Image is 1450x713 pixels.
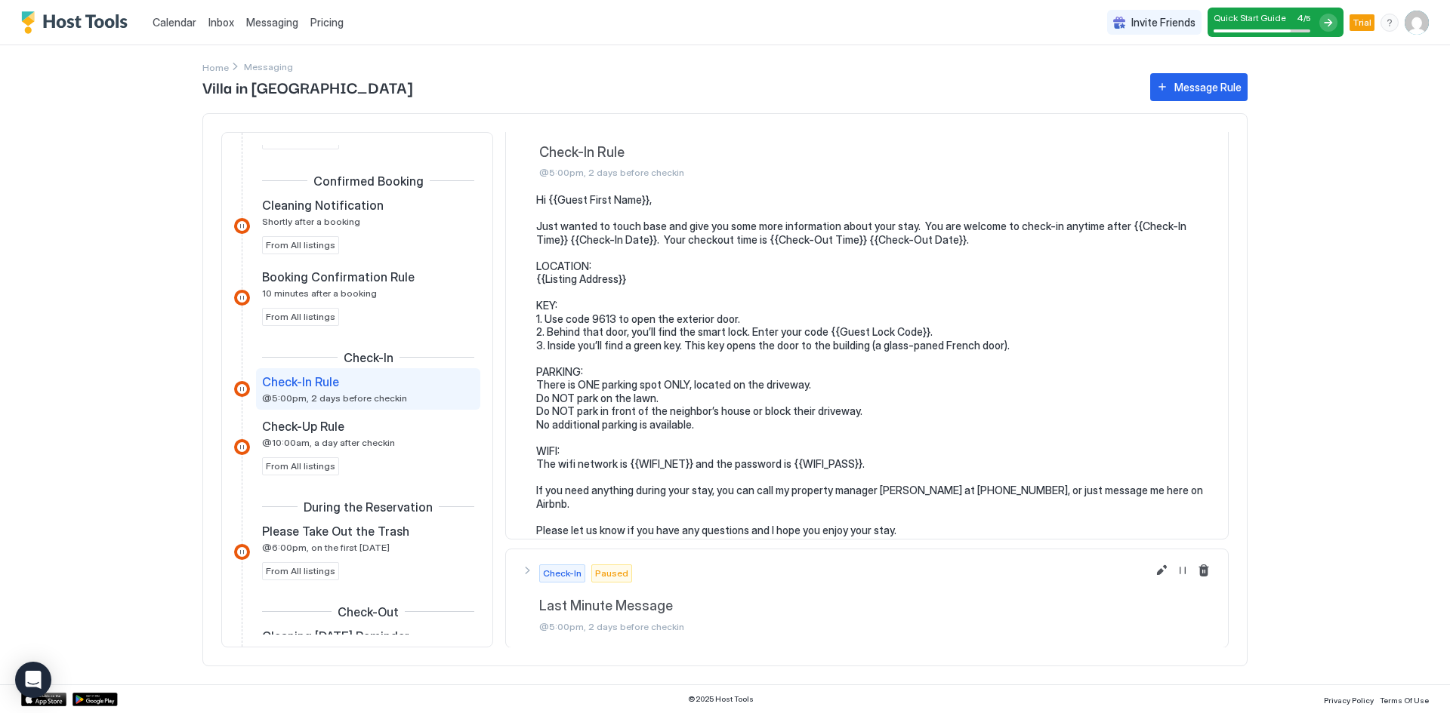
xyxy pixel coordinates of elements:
[536,193,1213,536] pre: Hi {{Guest First Name}}, Just wanted to touch base and give you some more information about your ...
[262,392,407,404] span: @5:00pm, 2 days before checkin
[262,524,409,539] span: Please Take Out the Trash
[262,198,384,213] span: Cleaning Notification
[1195,561,1213,579] button: Delete message rule
[202,62,229,73] span: Home
[1405,11,1429,35] div: User profile
[539,167,1213,178] span: @5:00pm, 2 days before checkin
[262,542,390,553] span: @6:00pm, on the first [DATE]
[262,287,377,299] span: 10 minutes after a booking
[262,216,360,227] span: Shortly after a booking
[15,662,51,698] div: Open Intercom Messenger
[202,75,1135,98] span: Villa in [GEOGRAPHIC_DATA]
[266,238,335,252] span: From All listings
[246,14,298,30] a: Messaging
[262,269,415,284] span: Booking Confirmation Rule
[72,693,118,706] a: Google Play Store
[262,374,339,389] span: Check-In Rule
[1380,696,1429,705] span: Terms Of Use
[202,59,229,75] div: Breadcrumb
[1381,14,1399,32] div: menu
[539,144,1213,161] span: Check-In Rule
[506,96,1228,194] button: Check-InPausedCheck-In Rule@5:00pm, 2 days before checkin
[338,604,399,619] span: Check-Out
[266,564,335,578] span: From All listings
[1324,696,1374,705] span: Privacy Policy
[202,59,229,75] a: Home
[543,567,582,580] span: Check-In
[1324,691,1374,707] a: Privacy Policy
[246,16,298,29] span: Messaging
[595,567,628,580] span: Paused
[21,693,66,706] a: App Store
[310,16,344,29] span: Pricing
[1214,12,1286,23] span: Quick Start Guide
[1150,73,1248,101] button: Message Rule
[266,459,335,473] span: From All listings
[1353,16,1371,29] span: Trial
[262,628,409,644] span: Cleaning [DATE] Reminder
[539,598,1213,615] span: Last Minute Message
[506,193,1228,552] section: Check-InPausedCheck-In Rule@5:00pm, 2 days before checkin
[1303,14,1310,23] span: / 5
[313,174,424,189] span: Confirmed Booking
[1131,16,1195,29] span: Invite Friends
[1297,12,1303,23] span: 4
[266,310,335,324] span: From All listings
[1174,79,1242,95] div: Message Rule
[21,11,134,34] a: Host Tools Logo
[304,499,433,515] span: During the Reservation
[153,14,196,30] a: Calendar
[1174,561,1192,579] button: Resume Message Rule
[688,694,754,704] span: © 2025 Host Tools
[153,16,196,29] span: Calendar
[539,621,1213,632] span: @5:00pm, 2 days before checkin
[208,16,234,29] span: Inbox
[262,437,395,448] span: @10:00am, a day after checkin
[208,14,234,30] a: Inbox
[344,350,393,365] span: Check-In
[262,419,344,434] span: Check-Up Rule
[506,549,1228,647] button: Check-InPausedLast Minute Message@5:00pm, 2 days before checkin
[1152,561,1171,579] button: Edit message rule
[1380,691,1429,707] a: Terms Of Use
[244,61,293,72] span: Breadcrumb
